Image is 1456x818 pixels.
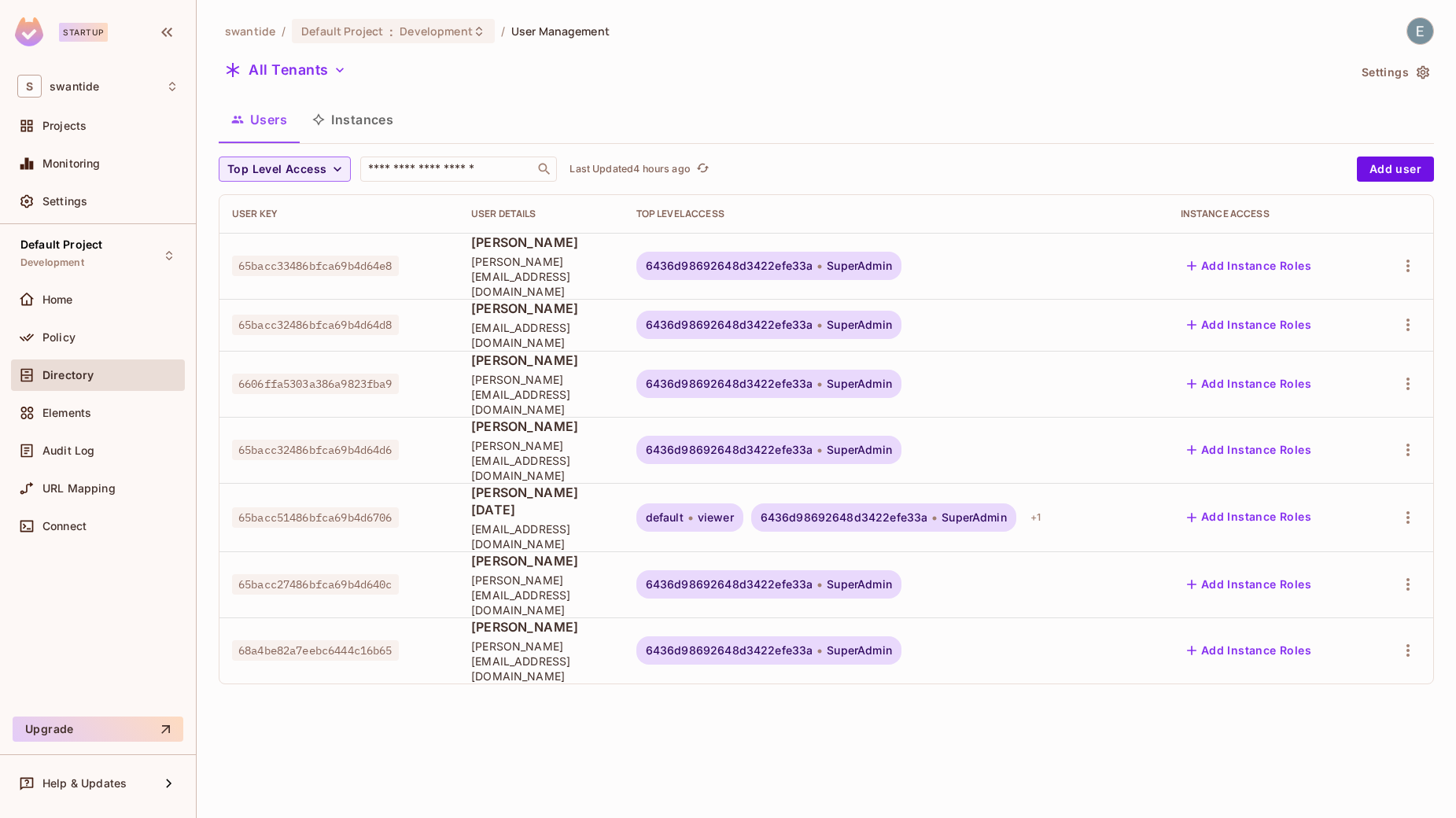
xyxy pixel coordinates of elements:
span: viewer [698,511,734,524]
div: User Key [232,208,446,220]
div: User Details [471,208,611,220]
button: Top Level Access [219,157,351,182]
span: Default Project [301,24,383,39]
div: Instance Access [1181,208,1358,220]
div: + 1 [1024,505,1047,530]
span: SuperAdmin [827,444,892,456]
button: All Tenants [219,57,352,83]
button: Add Instance Roles [1181,253,1318,278]
span: [EMAIL_ADDRESS][DOMAIN_NAME] [471,320,611,350]
span: 6436d98692648d3422efe33a [646,319,813,331]
button: Users [219,100,300,139]
span: 6436d98692648d3422efe33a [646,260,813,272]
span: 65bacc33486bfca69b4d64e8 [232,256,399,276]
div: Startup [59,23,108,42]
span: default [646,511,684,524]
button: Add user [1357,157,1434,182]
span: Elements [42,407,91,419]
span: SuperAdmin [827,319,892,331]
span: [PERSON_NAME] [471,418,611,435]
span: the active workspace [225,24,275,39]
button: Add Instance Roles [1181,638,1318,663]
span: [PERSON_NAME] [471,552,611,569]
span: SuperAdmin [827,378,892,390]
span: [PERSON_NAME][EMAIL_ADDRESS][DOMAIN_NAME] [471,438,611,483]
button: Add Instance Roles [1181,312,1318,337]
span: Default Project [20,238,102,251]
span: [EMAIL_ADDRESS][DOMAIN_NAME] [471,521,611,551]
span: Home [42,293,73,306]
button: Settings [1355,60,1434,85]
button: Add Instance Roles [1181,437,1318,462]
span: Directory [42,369,94,381]
span: Development [400,24,472,39]
button: Upgrade [13,717,183,742]
p: Last Updated 4 hours ago [569,163,690,175]
span: : [389,25,394,38]
span: Connect [42,520,87,532]
button: Add Instance Roles [1181,572,1318,597]
span: User Management [511,24,610,39]
span: 68a4be82a7eebc6444c16b65 [232,640,399,661]
span: 65bacc51486bfca69b4d6706 [232,507,399,528]
span: 6436d98692648d3422efe33a [646,644,813,657]
span: [PERSON_NAME][DATE] [471,484,611,518]
span: 65bacc27486bfca69b4d640c [232,574,399,595]
span: Audit Log [42,444,94,457]
span: SuperAdmin [942,511,1007,524]
span: Settings [42,195,87,208]
span: 6436d98692648d3422efe33a [646,444,813,456]
span: [PERSON_NAME] [471,352,611,369]
span: 6436d98692648d3422efe33a [646,578,813,591]
span: 6606ffa5303a386a9823fba9 [232,374,399,394]
span: Help & Updates [42,777,127,790]
span: Monitoring [42,157,101,170]
button: Add Instance Roles [1181,505,1318,530]
span: URL Mapping [42,482,116,495]
span: SuperAdmin [827,644,892,657]
li: / [282,24,286,39]
button: Instances [300,100,406,139]
div: Top Level Access [636,208,1156,220]
span: Workspace: swantide [50,80,99,93]
span: 65bacc32486bfca69b4d64d8 [232,315,399,335]
span: Top Level Access [227,160,326,179]
span: [PERSON_NAME][EMAIL_ADDRESS][DOMAIN_NAME] [471,573,611,617]
span: [PERSON_NAME][EMAIL_ADDRESS][DOMAIN_NAME] [471,254,611,299]
span: SuperAdmin [827,260,892,272]
span: [PERSON_NAME][EMAIL_ADDRESS][DOMAIN_NAME] [471,372,611,417]
span: refresh [696,161,710,177]
span: [PERSON_NAME] [471,300,611,317]
img: Engineering Swantide [1407,18,1433,44]
span: [PERSON_NAME] [471,618,611,636]
span: 6436d98692648d3422efe33a [761,511,928,524]
span: 65bacc32486bfca69b4d64d6 [232,440,399,460]
button: refresh [694,160,713,179]
button: Add Instance Roles [1181,371,1318,396]
span: Policy [42,331,76,344]
li: / [501,24,505,39]
span: 6436d98692648d3422efe33a [646,378,813,390]
span: [PERSON_NAME][EMAIL_ADDRESS][DOMAIN_NAME] [471,639,611,684]
span: Development [20,256,84,269]
span: S [17,75,42,98]
img: SReyMgAAAABJRU5ErkJggg== [15,17,43,46]
span: Click to refresh data [691,160,713,179]
span: SuperAdmin [827,578,892,591]
span: [PERSON_NAME] [471,234,611,251]
span: Projects [42,120,87,132]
